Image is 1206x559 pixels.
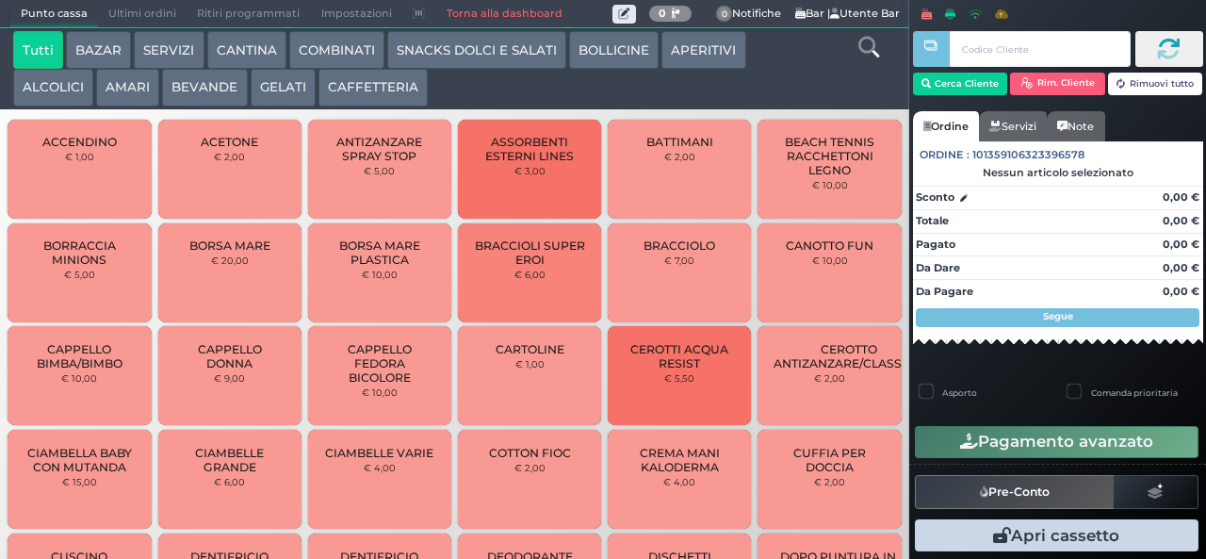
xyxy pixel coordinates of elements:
span: CEROTTI ACQUA RESIST [624,342,736,370]
span: CANOTTO FUN [786,238,873,253]
span: Ultimi ordini [98,1,187,27]
button: BEVANDE [162,69,247,107]
button: Pagamento avanzato [915,426,1198,458]
small: € 2,00 [664,151,695,162]
small: € 2,00 [814,372,845,384]
button: SERVIZI [134,31,204,69]
small: € 20,00 [211,255,249,266]
button: ALCOLICI [13,69,93,107]
span: CIAMBELLA BABY CON MUTANDA [24,446,136,474]
small: € 10,00 [812,255,848,266]
button: Rim. Cliente [1010,73,1105,95]
span: Impostazioni [311,1,402,27]
span: BEACH TENNIS RACCHETTONI LEGNO [774,135,886,177]
a: Ordine [913,111,979,141]
span: 101359106323396578 [972,147,1084,163]
span: CARTOLINE [496,342,564,356]
span: CIAMBELLE VARIE [325,446,433,460]
span: CAPPELLO BIMBA/BIMBO [24,342,136,370]
small: € 10,00 [61,372,97,384]
strong: Da Pagare [916,285,973,298]
strong: Totale [916,214,949,227]
button: Tutti [13,31,63,69]
a: Torna alla dashboard [435,1,572,27]
span: CIAMBELLE GRANDE [173,446,285,474]
strong: 0,00 € [1163,261,1199,274]
button: SNACKS DOLCI E SALATI [387,31,566,69]
strong: 0,00 € [1163,214,1199,227]
button: Cerca Cliente [913,73,1008,95]
a: Note [1047,111,1104,141]
strong: 0,00 € [1163,285,1199,298]
span: ACCENDINO [42,135,117,149]
button: BOLLICINE [569,31,659,69]
button: GELATI [251,69,316,107]
small: € 1,00 [65,151,94,162]
button: CANTINA [207,31,286,69]
button: AMARI [96,69,159,107]
strong: Segue [1043,310,1073,322]
small: € 4,00 [663,476,695,487]
small: € 1,00 [515,358,545,370]
small: € 4,00 [364,462,396,473]
small: € 10,00 [362,386,398,398]
small: € 2,00 [814,476,845,487]
small: € 7,00 [664,255,694,266]
div: Nessun articolo selezionato [913,166,1203,179]
strong: Sconto [916,189,954,206]
small: € 10,00 [812,179,848,190]
strong: Da Dare [916,261,960,274]
span: BRACCIOLI SUPER EROI [474,238,586,267]
small: € 5,00 [64,269,95,280]
small: € 2,00 [214,151,245,162]
span: CEROTTO ANTIZANZARE/CLASSICO [774,342,923,370]
input: Codice Cliente [950,31,1130,67]
small: € 2,00 [514,462,546,473]
button: BAZAR [66,31,131,69]
a: Servizi [979,111,1047,141]
small: € 5,50 [664,372,694,384]
span: BORSA MARE [189,238,270,253]
span: CUFFIA PER DOCCIA [774,446,886,474]
span: BRACCIOLO [644,238,715,253]
strong: Pagato [916,238,955,251]
span: CAPPELLO DONNA [173,342,285,370]
span: COTTON FIOC [489,446,571,460]
span: ANTIZANZARE SPRAY STOP [324,135,436,163]
span: CREMA MANI KALODERMA [624,446,736,474]
button: APERITIVI [661,31,745,69]
button: Rimuovi tutto [1108,73,1203,95]
strong: 0,00 € [1163,190,1199,204]
label: Comanda prioritaria [1091,386,1178,399]
small: € 6,00 [214,476,245,487]
span: BORRACCIA MINIONS [24,238,136,267]
button: CAFFETTERIA [318,69,428,107]
span: ASSORBENTI ESTERNI LINES [474,135,586,163]
span: BORSA MARE PLASTICA [324,238,436,267]
small: € 3,00 [514,165,546,176]
span: Ordine : [920,147,970,163]
span: 0 [716,6,733,23]
span: CAPPELLO FEDORA BICOLORE [324,342,436,385]
b: 0 [659,7,666,20]
small: € 9,00 [214,372,245,384]
span: ACETONE [201,135,258,149]
label: Asporto [942,386,977,399]
small: € 6,00 [514,269,546,280]
button: Apri cassetto [915,519,1198,551]
span: Punto cassa [10,1,98,27]
button: COMBINATI [289,31,384,69]
button: Pre-Conto [915,475,1115,509]
small: € 5,00 [364,165,395,176]
span: BATTIMANI [646,135,713,149]
strong: 0,00 € [1163,238,1199,251]
span: Ritiri programmati [187,1,310,27]
small: € 10,00 [362,269,398,280]
small: € 15,00 [62,476,97,487]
